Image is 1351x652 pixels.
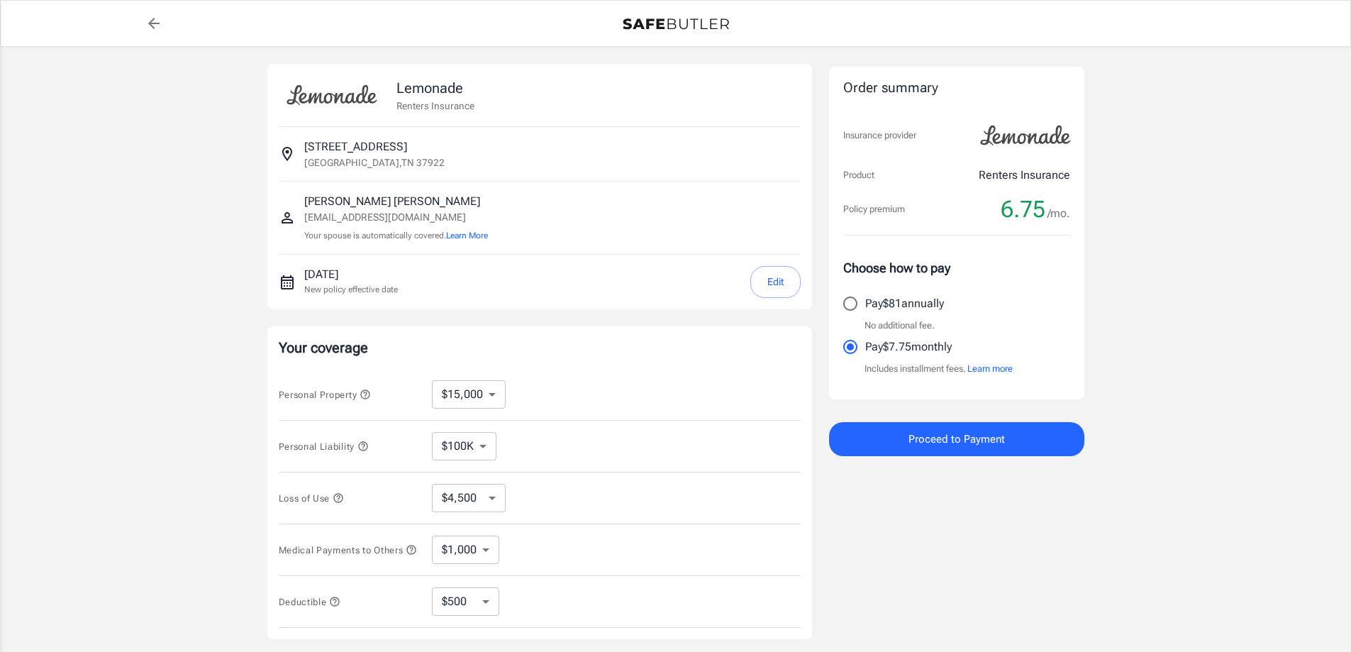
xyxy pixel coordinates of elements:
img: Lemonade [279,75,385,115]
span: Medical Payments to Others [279,545,418,556]
span: Deductible [279,597,341,607]
p: Choose how to pay [843,258,1070,277]
button: Learn More [446,229,488,242]
button: Deductible [279,593,341,610]
svg: Insured person [279,209,296,226]
p: No additional fee. [864,319,935,333]
span: /mo. [1047,204,1070,223]
p: [EMAIL_ADDRESS][DOMAIN_NAME] [304,210,488,225]
a: back to quotes [140,9,168,38]
span: Personal Liability [279,441,369,452]
span: Personal Property [279,389,371,400]
img: Back to quotes [623,18,729,30]
p: New policy effective date [304,283,398,296]
span: Proceed to Payment [908,430,1005,448]
svg: Insured address [279,145,296,162]
p: Your spouse is automatically covered. [304,229,488,243]
p: Pay $7.75 monthly [865,338,952,355]
p: Lemonade [396,77,474,99]
p: [PERSON_NAME] [PERSON_NAME] [304,193,488,210]
span: Loss of Use [279,493,344,504]
button: Personal Property [279,386,371,403]
img: Lemonade [972,116,1079,155]
p: [GEOGRAPHIC_DATA] , TN 37922 [304,155,445,170]
p: Includes installment fees. [864,362,1013,376]
span: 6.75 [1001,195,1045,223]
p: Renters Insurance [396,99,474,113]
p: Policy premium [843,202,905,216]
button: Medical Payments to Others [279,541,418,558]
p: [DATE] [304,266,398,283]
p: Product [843,168,874,182]
button: Loss of Use [279,490,344,507]
svg: New policy start date [279,274,296,291]
p: Pay $81 annually [865,295,944,312]
button: Personal Liability [279,438,369,455]
div: Order summary [843,78,1070,99]
p: Insurance provider [843,128,916,143]
p: Renters Insurance [979,167,1070,184]
button: Edit [750,266,801,298]
p: [STREET_ADDRESS] [304,138,407,155]
button: Proceed to Payment [829,422,1084,456]
button: Learn more [967,362,1013,376]
p: Your coverage [279,338,801,358]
